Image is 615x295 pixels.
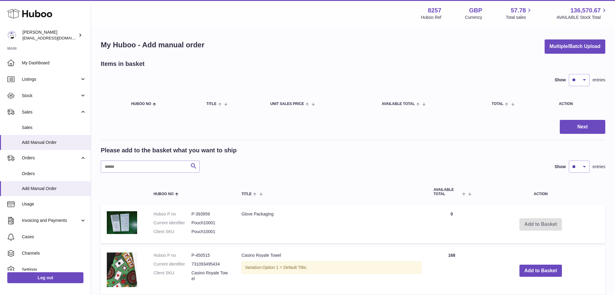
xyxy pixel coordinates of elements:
[556,15,608,20] span: AVAILABLE Stock Total
[154,270,191,282] dt: Client SKU
[154,261,191,267] dt: Current identifier
[191,253,229,258] dd: P-450515
[427,246,476,295] td: 168
[559,102,599,106] div: Action
[262,265,307,270] span: Option 1 = Default Title;
[511,6,526,15] span: 57.78
[191,261,229,267] dd: 731093495434
[382,102,415,106] span: AVAILABLE Total
[107,211,137,234] img: Glove Packaging
[101,146,237,154] h2: Please add to the basket what you want to ship
[22,76,80,82] span: Listings
[7,31,16,40] img: don@skinsgolf.com
[469,6,482,15] strong: GBP
[22,60,86,66] span: My Dashboard
[242,192,252,196] span: Title
[22,201,86,207] span: Usage
[570,6,601,15] span: 136,570.67
[22,29,77,41] div: [PERSON_NAME]
[506,6,533,20] a: 57.78 Total sales
[22,109,80,115] span: Sales
[22,186,86,192] span: Add Manual Order
[270,102,304,106] span: Unit Sales Price
[235,205,427,244] td: Glove Packaging
[154,211,191,217] dt: Huboo P no
[22,93,80,99] span: Stock
[191,211,229,217] dd: P-393959
[506,15,533,20] span: Total sales
[492,102,504,106] span: Total
[545,39,605,54] button: Multiple/Batch Upload
[206,102,216,106] span: Title
[154,220,191,226] dt: Current identifier
[235,246,427,295] td: Casino Royale Towel
[22,36,89,40] span: [EMAIL_ADDRESS][DOMAIN_NAME]
[191,220,229,226] dd: Pouch10001
[154,253,191,258] dt: Huboo P no
[22,155,80,161] span: Orders
[434,188,461,196] span: AVAILABLE Total
[593,77,605,83] span: entries
[7,272,83,283] a: Log out
[101,40,204,50] h1: My Huboo - Add manual order
[191,270,229,282] dd: Casino Royale Towel
[154,192,174,196] span: Huboo no
[131,102,151,106] span: Huboo no
[428,6,441,15] strong: 8257
[22,125,86,131] span: Sales
[427,205,476,244] td: 0
[555,77,566,83] label: Show
[154,229,191,235] dt: Client SKU
[421,15,441,20] div: Huboo Ref
[22,218,80,223] span: Invoicing and Payments
[242,261,421,274] div: Variation:
[22,250,86,256] span: Channels
[476,182,605,202] th: Action
[22,234,86,240] span: Cases
[560,120,605,134] button: Next
[465,15,482,20] div: Currency
[555,164,566,170] label: Show
[107,253,137,287] img: Casino Royale Towel
[22,267,86,273] span: Settings
[101,60,145,68] h2: Items in basket
[556,6,608,20] a: 136,570.67 AVAILABLE Stock Total
[593,164,605,170] span: entries
[191,229,229,235] dd: Pouch10001
[519,265,562,277] button: Add to Basket
[22,140,86,145] span: Add Manual Order
[22,171,86,177] span: Orders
